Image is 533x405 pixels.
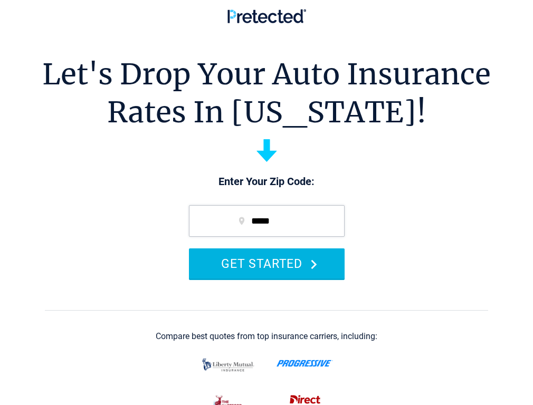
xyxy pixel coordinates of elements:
img: Pretected Logo [227,9,306,23]
p: Enter Your Zip Code: [178,175,355,189]
img: liberty [196,352,260,378]
input: zip code [189,205,345,237]
button: GET STARTED [189,248,345,278]
div: Compare best quotes from top insurance carriers, including: [156,332,377,341]
h1: Let's Drop Your Auto Insurance Rates In [US_STATE]! [42,55,491,131]
img: progressive [277,360,333,367]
